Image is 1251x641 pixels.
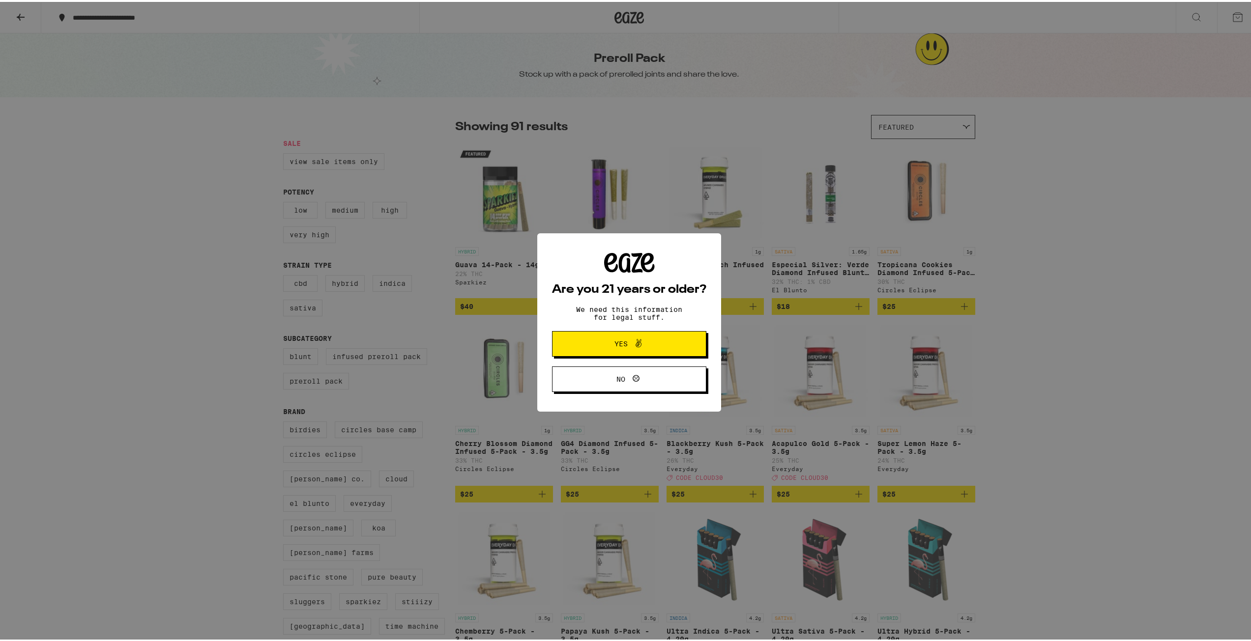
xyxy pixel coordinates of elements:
p: We need this information for legal stuff. [568,304,691,319]
button: Yes [552,329,706,355]
span: Hi. Need any help? [6,7,71,15]
span: Yes [614,338,628,345]
button: No [552,364,706,390]
span: No [616,374,625,381]
h2: Are you 21 years or older? [552,282,706,294]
